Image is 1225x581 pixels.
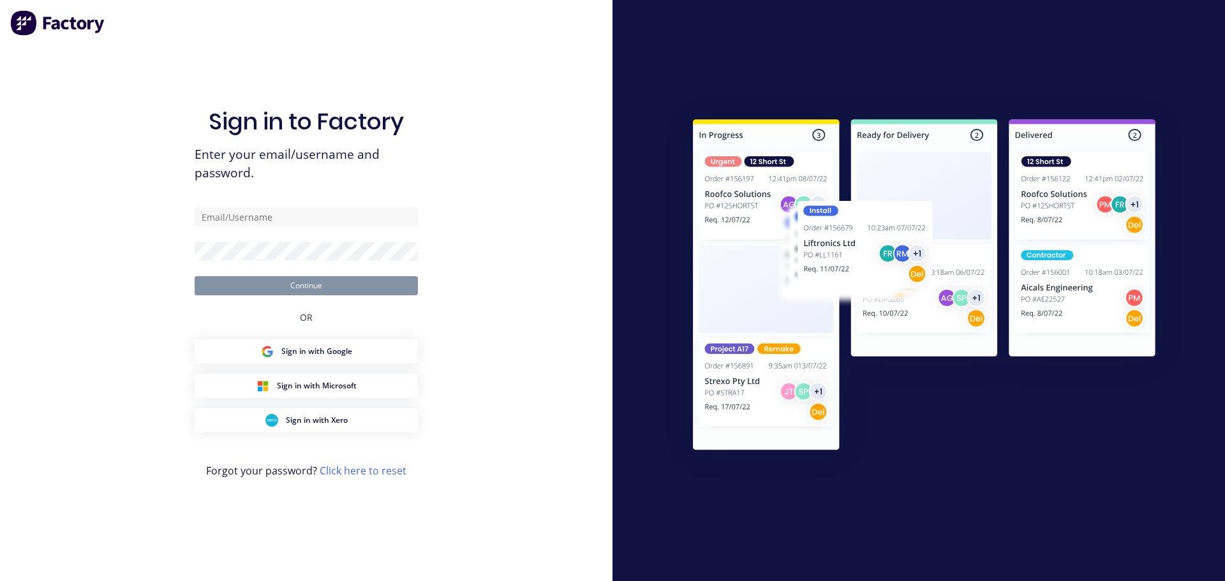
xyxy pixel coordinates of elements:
[665,94,1184,480] img: Sign in
[195,408,418,432] button: Xero Sign inSign in with Xero
[209,108,404,135] h1: Sign in to Factory
[195,374,418,398] button: Microsoft Sign inSign in with Microsoft
[10,10,106,36] img: Factory
[320,464,406,478] a: Click here to reset
[256,379,269,392] img: Microsoft Sign in
[281,346,352,357] span: Sign in with Google
[195,276,418,295] button: Continue
[261,345,274,358] img: Google Sign in
[286,415,348,426] span: Sign in with Xero
[265,414,278,427] img: Xero Sign in
[300,295,313,339] div: OR
[195,145,418,182] span: Enter your email/username and password.
[206,463,406,478] span: Forgot your password?
[195,339,418,364] button: Google Sign inSign in with Google
[277,380,357,392] span: Sign in with Microsoft
[195,207,418,226] input: Email/Username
